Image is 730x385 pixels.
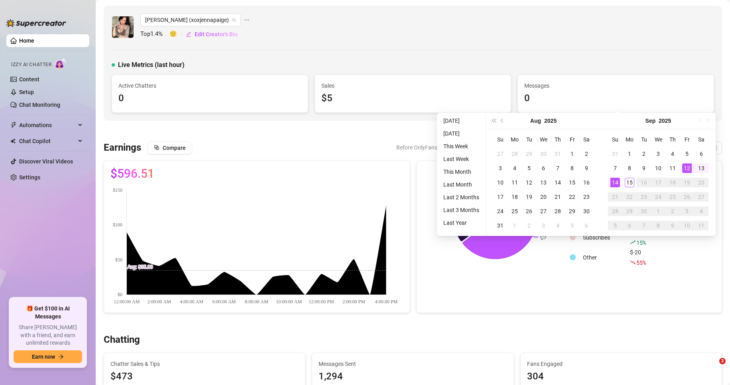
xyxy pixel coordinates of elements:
[440,180,482,189] li: Last Month
[551,204,565,218] td: 2025-08-28
[163,145,186,151] span: Compare
[110,359,299,368] span: Chatter Sales & Tips
[637,175,651,190] td: 2025-09-16
[544,113,557,129] button: Choose a year
[579,204,594,218] td: 2025-08-30
[682,206,692,216] div: 3
[582,206,591,216] div: 30
[510,163,519,173] div: 4
[536,175,551,190] td: 2025-08-13
[319,369,507,384] div: 1,294
[610,163,620,173] div: 7
[496,163,505,173] div: 3
[582,192,591,202] div: 23
[665,132,680,147] th: Th
[565,218,579,233] td: 2025-09-05
[697,192,706,202] div: 27
[680,190,694,204] td: 2025-09-26
[668,206,677,216] div: 2
[510,192,519,202] div: 18
[522,132,536,147] th: Tu
[582,178,591,187] div: 16
[440,116,482,126] li: [DATE]
[622,175,637,190] td: 2025-09-15
[694,218,708,233] td: 2025-10-11
[440,218,482,228] li: Last Year
[682,221,692,230] div: 10
[651,175,665,190] td: 2025-09-17
[55,58,67,69] img: AI Chatter
[154,145,159,150] span: block
[553,192,563,202] div: 21
[536,204,551,218] td: 2025-08-27
[508,175,522,190] td: 2025-08-11
[653,149,663,159] div: 3
[653,163,663,173] div: 10
[567,206,577,216] div: 29
[637,218,651,233] td: 2025-10-07
[185,28,238,41] button: Edit Creator's Bio
[524,91,707,106] div: 0
[608,132,622,147] th: Su
[522,147,536,161] td: 2025-07-29
[536,190,551,204] td: 2025-08-20
[582,149,591,159] div: 2
[58,354,64,359] span: arrow-right
[118,91,301,106] div: 0
[440,167,482,177] li: This Month
[639,192,649,202] div: 23
[551,161,565,175] td: 2025-08-07
[508,218,522,233] td: 2025-09-01
[524,149,534,159] div: 29
[32,354,55,360] span: Earn now
[636,239,645,246] span: 15 %
[682,149,692,159] div: 5
[668,163,677,173] div: 11
[639,221,649,230] div: 7
[508,161,522,175] td: 2025-08-04
[651,218,665,233] td: 2025-10-08
[625,149,634,159] div: 1
[659,113,671,129] button: Choose a year
[567,221,577,230] div: 5
[440,192,482,202] li: Last 2 Months
[493,204,508,218] td: 2025-08-24
[565,204,579,218] td: 2025-08-29
[622,190,637,204] td: 2025-09-22
[524,206,534,216] div: 26
[496,149,505,159] div: 27
[522,218,536,233] td: 2025-09-02
[244,14,250,26] span: ellipsis
[118,81,301,90] span: Active Chatters
[489,113,498,129] button: Last year (Control + left)
[110,369,299,384] span: $473
[608,175,622,190] td: 2025-09-14
[610,178,620,187] div: 14
[637,147,651,161] td: 2025-09-02
[625,163,634,173] div: 8
[580,228,626,247] td: Subscribes
[668,149,677,159] div: 4
[19,158,73,165] a: Discover Viral Videos
[553,178,563,187] div: 14
[665,175,680,190] td: 2025-09-18
[630,259,636,265] span: fall
[145,14,236,26] span: Jenna (xoxjennapaige)
[651,161,665,175] td: 2025-09-10
[665,204,680,218] td: 2025-10-02
[565,161,579,175] td: 2025-08-08
[440,154,482,164] li: Last Week
[493,161,508,175] td: 2025-08-03
[680,161,694,175] td: 2025-09-12
[694,161,708,175] td: 2025-09-13
[553,206,563,216] div: 28
[697,178,706,187] div: 20
[440,205,482,215] li: Last 3 Months
[639,178,649,187] div: 16
[19,76,39,82] a: Content
[567,178,577,187] div: 15
[551,218,565,233] td: 2025-09-04
[524,192,534,202] div: 19
[493,190,508,204] td: 2025-08-17
[622,204,637,218] td: 2025-09-29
